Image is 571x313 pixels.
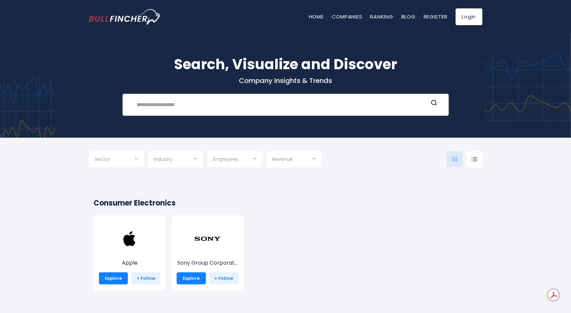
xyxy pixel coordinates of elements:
[94,197,477,209] h2: Consumer Electronics
[89,76,483,85] p: Company Insights & Trends
[401,13,416,20] a: Blog
[99,272,128,284] a: Explore
[213,154,256,166] input: Selection
[116,225,143,252] img: AAPL.png
[89,54,483,75] h1: Search, Visualize and Discover
[95,154,138,166] input: Selection
[194,225,221,252] img: SONY.png
[424,13,448,20] a: Register
[456,8,483,25] a: Login
[95,156,110,162] span: Sector
[273,154,316,166] input: Selection
[452,157,458,162] img: icon-comp-grid.svg
[309,13,324,20] a: Home
[131,272,160,284] a: + Follow
[99,259,161,267] p: Apple
[430,99,438,108] button: Search
[273,156,293,162] span: Revenue
[209,272,239,284] a: + Follow
[213,156,239,162] span: Employees
[471,157,477,162] img: icon-comp-list-view.svg
[89,9,161,25] img: bullfincher logo
[154,154,197,166] input: Selection
[154,156,173,162] span: Industry
[177,259,239,267] p: Sony Group Corporation
[332,13,362,20] a: Companies
[99,238,161,267] a: Apple
[177,238,239,267] a: Sony Group Corporat...
[177,272,206,284] a: Explore
[89,9,161,25] a: Go to homepage
[370,13,393,20] a: Ranking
